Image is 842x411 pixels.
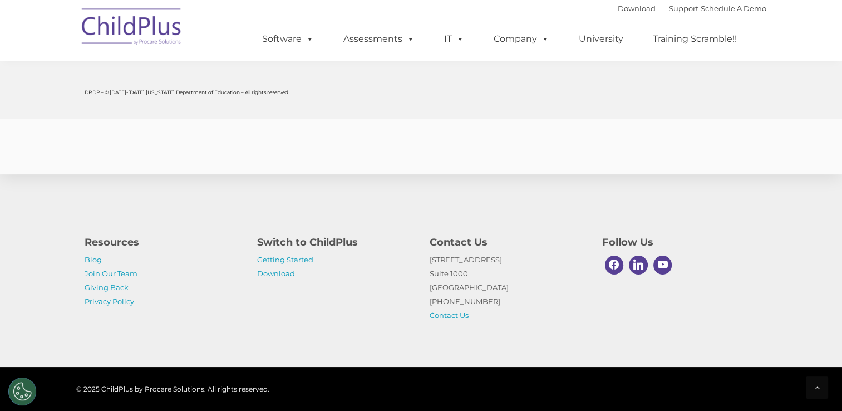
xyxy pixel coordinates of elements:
[85,283,129,292] a: Giving Back
[602,253,627,277] a: Facebook
[76,385,269,393] span: © 2025 ChildPlus by Procare Solutions. All rights reserved.
[85,234,240,250] h4: Resources
[85,297,134,306] a: Privacy Policy
[618,4,656,13] a: Download
[433,28,475,50] a: IT
[85,255,102,264] a: Blog
[568,28,634,50] a: University
[626,253,651,277] a: Linkedin
[85,89,288,95] span: DRDP – © [DATE]-[DATE] [US_STATE] Department of Education – All rights reserved
[257,255,313,264] a: Getting Started
[618,4,766,13] font: |
[257,234,413,250] h4: Switch to ChildPlus
[651,253,675,277] a: Youtube
[430,253,585,322] p: [STREET_ADDRESS] Suite 1000 [GEOGRAPHIC_DATA] [PHONE_NUMBER]
[669,4,698,13] a: Support
[76,1,188,56] img: ChildPlus by Procare Solutions
[257,269,295,278] a: Download
[430,234,585,250] h4: Contact Us
[642,28,748,50] a: Training Scramble!!
[701,4,766,13] a: Schedule A Demo
[602,234,758,250] h4: Follow Us
[332,28,426,50] a: Assessments
[430,311,469,320] a: Contact Us
[482,28,560,50] a: Company
[85,269,137,278] a: Join Our Team
[251,28,325,50] a: Software
[8,378,36,405] button: Cookies Settings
